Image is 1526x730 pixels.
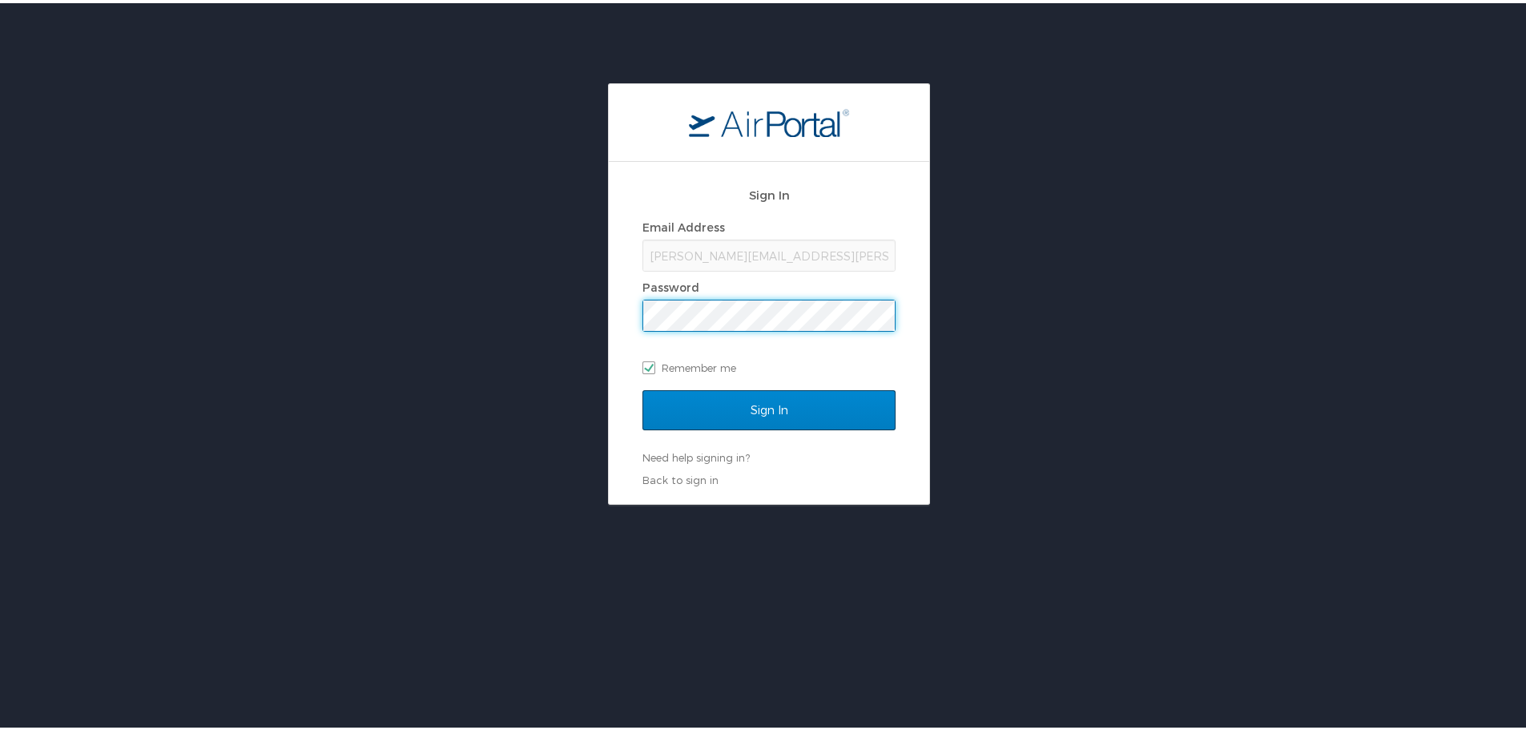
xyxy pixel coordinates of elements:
[689,105,849,134] img: logo
[642,470,719,483] a: Back to sign in
[642,217,725,231] label: Email Address
[642,277,699,291] label: Password
[642,353,896,377] label: Remember me
[642,387,896,427] input: Sign In
[642,448,750,461] a: Need help signing in?
[642,183,896,201] h2: Sign In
